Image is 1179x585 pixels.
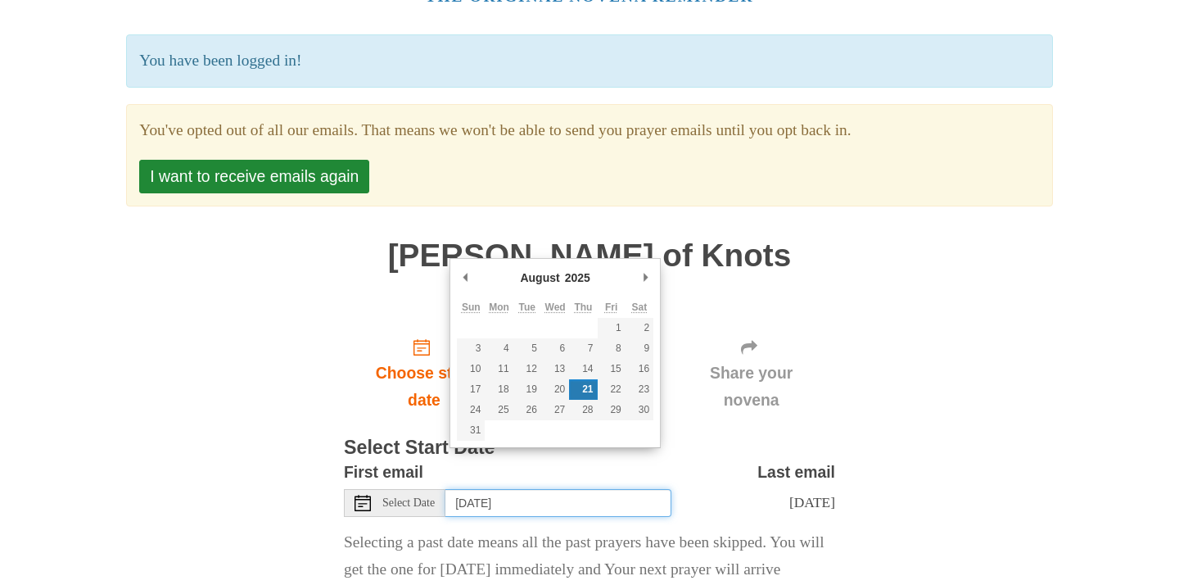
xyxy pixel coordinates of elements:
button: 9 [626,338,653,359]
div: 2025 [562,265,593,290]
button: I want to receive emails again [139,160,369,193]
button: 4 [485,338,513,359]
button: 5 [513,338,541,359]
abbr: Tuesday [519,302,535,313]
button: 12 [513,359,541,379]
button: Previous Month [457,265,473,290]
abbr: Thursday [574,302,592,313]
button: 29 [598,400,626,420]
button: 8 [598,338,626,359]
button: 1 [598,318,626,338]
span: Share your novena [684,360,819,414]
span: [DATE] [789,494,835,510]
button: 23 [626,379,653,400]
button: 13 [541,359,569,379]
button: 16 [626,359,653,379]
button: 22 [598,379,626,400]
label: Last email [757,459,835,486]
button: 28 [569,400,597,420]
h3: Select Start Date [344,438,835,459]
abbr: Monday [489,302,509,313]
button: 10 [457,359,485,379]
button: 25 [485,400,513,420]
h1: [PERSON_NAME] of Knots Novena [344,238,835,308]
button: Next Month [637,265,653,290]
button: 3 [457,338,485,359]
div: Click "Next" to confirm your start date first. [667,324,835,422]
input: Use the arrow keys to pick a date [445,489,671,517]
p: You have been logged in! [126,34,1052,88]
abbr: Wednesday [545,302,566,313]
button: 20 [541,379,569,400]
button: 6 [541,338,569,359]
button: 24 [457,400,485,420]
button: 7 [569,338,597,359]
button: 26 [513,400,541,420]
abbr: Saturday [632,302,648,313]
abbr: Sunday [462,302,481,313]
section: You've opted out of all our emails. That means we won't be able to send you prayer emails until y... [139,117,1039,144]
button: 27 [541,400,569,420]
button: 17 [457,379,485,400]
button: 31 [457,420,485,441]
button: 2 [626,318,653,338]
span: Choose start date [360,360,488,414]
button: 21 [569,379,597,400]
abbr: Friday [605,302,617,313]
button: 19 [513,379,541,400]
button: 18 [485,379,513,400]
a: Choose start date [344,324,504,422]
button: 30 [626,400,653,420]
span: Select Date [382,497,435,509]
div: August [517,265,562,290]
button: 15 [598,359,626,379]
button: 11 [485,359,513,379]
label: First email [344,459,423,486]
button: 14 [569,359,597,379]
